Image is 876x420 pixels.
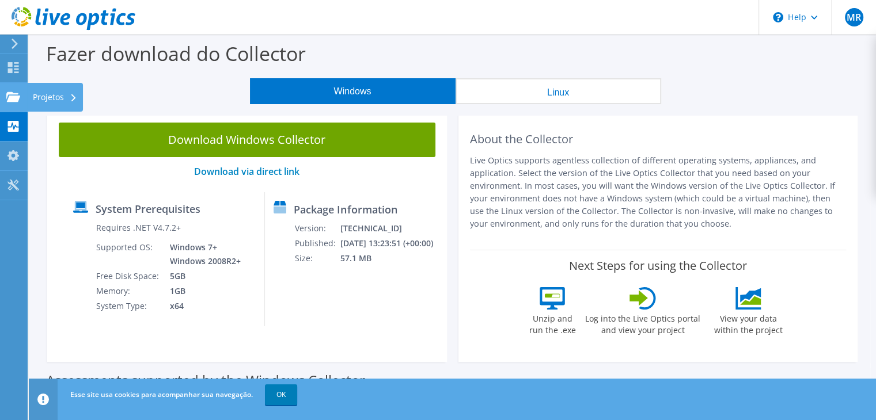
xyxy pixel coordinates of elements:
[294,236,340,251] td: Published:
[27,83,83,112] div: Projetos
[470,132,847,146] h2: About the Collector
[161,240,243,269] td: Windows 7+ Windows 2008R2+
[194,165,299,178] a: Download via direct link
[294,251,340,266] td: Size:
[340,221,441,236] td: [TECHNICAL_ID]
[526,310,579,336] label: Unzip and run the .exe
[161,269,243,284] td: 5GB
[773,12,783,22] svg: \n
[59,123,435,157] a: Download Windows Collector
[96,299,161,314] td: System Type:
[96,269,161,284] td: Free Disk Space:
[340,251,441,266] td: 57.1 MB
[70,390,253,399] span: Esse site usa cookies para acompanhar sua navegação.
[265,384,297,405] a: OK
[470,154,847,230] p: Live Optics supports agentless collection of different operating systems, appliances, and applica...
[294,204,397,215] label: Package Information
[96,222,181,234] label: Requires .NET V4.7.2+
[845,8,863,26] span: MR
[46,40,306,67] label: Fazer download do Collector
[161,284,243,299] td: 1GB
[585,310,701,336] label: Log into the Live Optics portal and view your project
[250,78,456,104] button: Windows
[46,375,365,386] label: Assessments supported by the Windows Collector
[96,284,161,299] td: Memory:
[96,203,200,215] label: System Prerequisites
[707,310,790,336] label: View your data within the project
[456,78,661,104] button: Linux
[340,236,441,251] td: [DATE] 13:23:51 (+00:00)
[294,221,340,236] td: Version:
[161,299,243,314] td: x64
[96,240,161,269] td: Supported OS:
[569,259,747,273] label: Next Steps for using the Collector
